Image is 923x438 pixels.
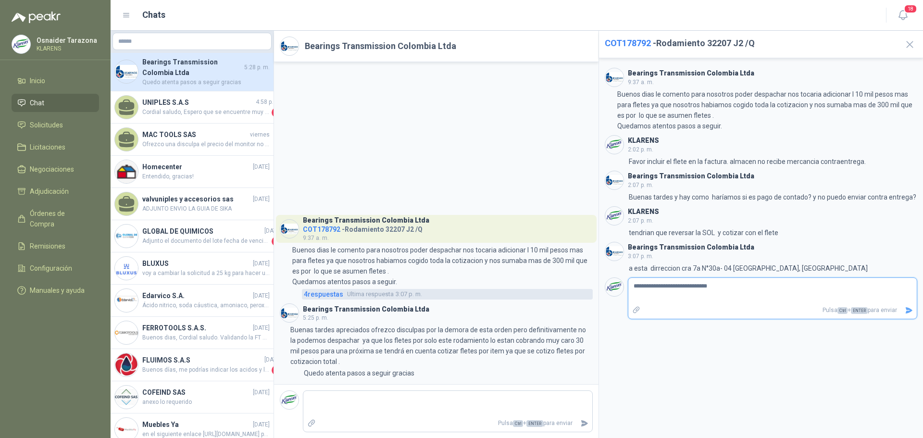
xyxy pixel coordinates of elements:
a: Licitaciones [12,138,99,156]
span: 2:02 p. m. [628,146,653,153]
a: Company LogoBearings Transmission Colombia Ltda5:28 p. m.Quedo atenta pasos a seguir gracias [111,53,274,91]
img: Company Logo [280,37,299,55]
span: Configuración [30,263,72,274]
span: Buenos dias, Cordial saludo. Validando la FT nos informa lo siguiente: • Ideal para uso automotri... [142,333,270,342]
img: Company Logo [115,225,138,248]
img: Company Logo [115,60,138,83]
p: Pulsa + para enviar [644,302,901,319]
img: Company Logo [115,160,138,183]
span: Cordial saludo, Espero que se encuentre muy bien. Le escribo para informarle que el monitor [PERS... [142,108,270,117]
p: Buenas tardes apreciados ofrezco disculpas por la demora de esta orden pero definitivamente no la... [290,325,593,367]
a: Company LogoEdarvico S.A.[DATE]Ácido nitrico, soda cáustica, amoniaco, peroxido, hipoclorito [111,285,274,317]
span: 5:25 p. m. [303,314,328,321]
img: Company Logo [605,68,624,87]
span: anexo lo requerido [142,398,270,407]
span: [DATE] [253,324,270,333]
span: [DATE] [264,355,281,364]
span: Ctrl [513,420,523,427]
button: Enviar [901,302,917,319]
a: Company LogoHomecenter[DATE]Entendido, gracias! [111,156,274,188]
span: Adjudicación [30,186,69,197]
p: Pulsa + para enviar [320,415,576,432]
span: 4 respuesta s [304,289,343,300]
h3: KLARENS [628,209,659,214]
p: Osnaider Tarazona [37,37,97,44]
h4: Muebles Ya [142,419,251,430]
span: 3 [272,237,281,246]
p: Quedo atenta pasos a seguir gracias [304,368,414,378]
h4: BLUXUS [142,258,251,269]
span: Ofrezco una disculpa el precio del monitor no es de $641200, si no de $ 698.900 [142,140,270,149]
span: 1 [272,365,281,375]
span: Quedo atenta pasos a seguir gracias [142,78,270,87]
a: Company LogoCOFEIND SAS[DATE]anexo lo requerido [111,381,274,413]
img: Company Logo [115,257,138,280]
img: Company Logo [115,321,138,344]
span: Manuales y ayuda [30,285,85,296]
span: Solicitudes [30,120,63,130]
a: 4respuestasUltima respuesta3:07 p. m. [302,289,593,300]
label: Adjuntar archivos [303,415,320,432]
img: Company Logo [605,136,624,154]
span: 3:07 p. m. [628,253,653,260]
a: UNIPLES S.A.S4:58 p. m.Cordial saludo, Espero que se encuentre muy bien. Le escribo para informar... [111,91,274,124]
span: Órdenes de Compra [30,208,90,229]
p: Buenos dias le comento para nosotros poder despachar nos tocaria adicionar l 10 mil pesos mas par... [292,245,592,287]
a: Negociaciones [12,160,99,178]
a: Chat [12,94,99,112]
span: [DATE] [253,195,270,204]
p: Buenos dias le comento para nosotros poder despachar nos tocaria adicionar l 10 mil pesos mas par... [617,89,917,131]
img: Company Logo [605,207,624,225]
button: Enviar [576,415,592,432]
span: COT178792 [605,38,651,48]
span: Adjunto el documento del lote fecha de vencimiento año 2026 [142,237,270,246]
span: COT178792 [303,225,340,233]
h4: - Rodamiento 32207 J2 /Q [303,223,429,232]
img: Company Logo [605,278,624,296]
a: valvuniples y accesorios sas[DATE]ADJUNTO ENVIO LA GUIA DE SIKA [111,188,274,220]
p: Buenas tardes y hay como haríamos si es pago de contado? y no puedo enviar contra entrega? [629,192,916,202]
h3: Bearings Transmission Colombia Ltda [303,307,429,312]
span: [DATE] [253,259,270,268]
a: Solicitudes [12,116,99,134]
a: Inicio [12,72,99,90]
h4: UNIPLES S.A.S [142,97,254,108]
h4: FLUIMOS S.A.S [142,355,262,365]
h3: KLARENS [628,138,659,143]
span: Inicio [30,75,45,86]
img: Company Logo [605,171,624,189]
h2: - Rodamiento 32207 J2 /Q [605,37,897,50]
h4: Homecenter [142,162,251,172]
span: Entendido, gracias! [142,172,270,181]
span: 2:07 p. m. [628,182,653,188]
img: Logo peakr [12,12,61,23]
img: Company Logo [115,386,138,409]
span: [DATE] [264,226,281,236]
a: Adjudicación [12,182,99,200]
span: [DATE] [253,163,270,172]
span: Remisiones [30,241,65,251]
span: voy a cambiar la solicitud a 25 kg para hacer una pruebas en planta. [142,269,270,278]
h4: Edarvico S.A. [142,290,251,301]
h4: MAC TOOLS SAS [142,129,248,140]
h3: Bearings Transmission Colombia Ltda [628,245,754,250]
a: Company LogoBLUXUS[DATE]voy a cambiar la solicitud a 25 kg para hacer una pruebas en planta. [111,252,274,285]
span: Negociaciones [30,164,74,175]
span: 9:37 a. m. [628,79,654,86]
h4: FERROTOOLS S.A.S. [142,323,251,333]
a: Configuración [12,259,99,277]
img: Company Logo [115,289,138,312]
span: 3:07 p. m. [347,289,422,299]
label: Adjuntar archivos [628,302,645,319]
span: ENTER [526,420,543,427]
a: Company LogoFERROTOOLS S.A.S.[DATE]Buenos dias, Cordial saludo. Validando la FT nos informa lo si... [111,317,274,349]
span: 9:37 a. m. [303,235,329,241]
span: 1 [272,108,281,117]
a: Company LogoGLOBAL DE QUIMICOS[DATE]Adjunto el documento del lote fecha de vencimiento año 20263 [111,220,274,252]
a: Remisiones [12,237,99,255]
img: Company Logo [12,35,30,53]
p: a esta dirreccion cra 7a N°30a- 04 [GEOGRAPHIC_DATA], [GEOGRAPHIC_DATA] [629,263,868,274]
span: [DATE] [253,420,270,429]
span: Ácido nitrico, soda cáustica, amoniaco, peroxido, hipoclorito [142,301,270,310]
p: tendrian que reversar la SOL y cotizar con el flete [629,227,778,238]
